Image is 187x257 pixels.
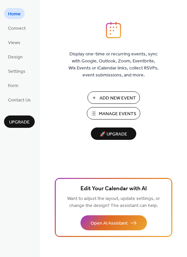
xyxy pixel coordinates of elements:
[4,51,27,62] a: Design
[4,37,24,48] a: Views
[87,91,140,104] button: Add New Event
[80,215,147,230] button: Open AI Assistant
[8,97,31,104] span: Contact Us
[8,68,25,75] span: Settings
[91,127,136,140] button: 🚀 Upgrade
[67,194,160,210] span: Want to adjust the layout, update settings, or change the design? The assistant can help.
[8,39,20,46] span: Views
[68,51,159,79] span: Display one-time or recurring events, sync with Google, Outlook, Zoom, Eventbrite, Wix Events or ...
[87,107,140,119] button: Manage Events
[4,80,22,91] a: Form
[4,94,35,105] a: Contact Us
[80,184,147,194] span: Edit Your Calendar with AI
[4,22,30,33] a: Connect
[8,11,21,18] span: Home
[9,119,30,126] span: Upgrade
[106,22,121,38] img: logo_icon.svg
[8,25,26,32] span: Connect
[4,115,35,128] button: Upgrade
[99,110,136,117] span: Manage Events
[8,82,18,89] span: Form
[4,65,29,76] a: Settings
[90,220,128,227] span: Open AI Assistant
[100,95,136,102] span: Add New Event
[8,54,23,61] span: Design
[4,8,25,19] a: Home
[95,130,132,139] span: 🚀 Upgrade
